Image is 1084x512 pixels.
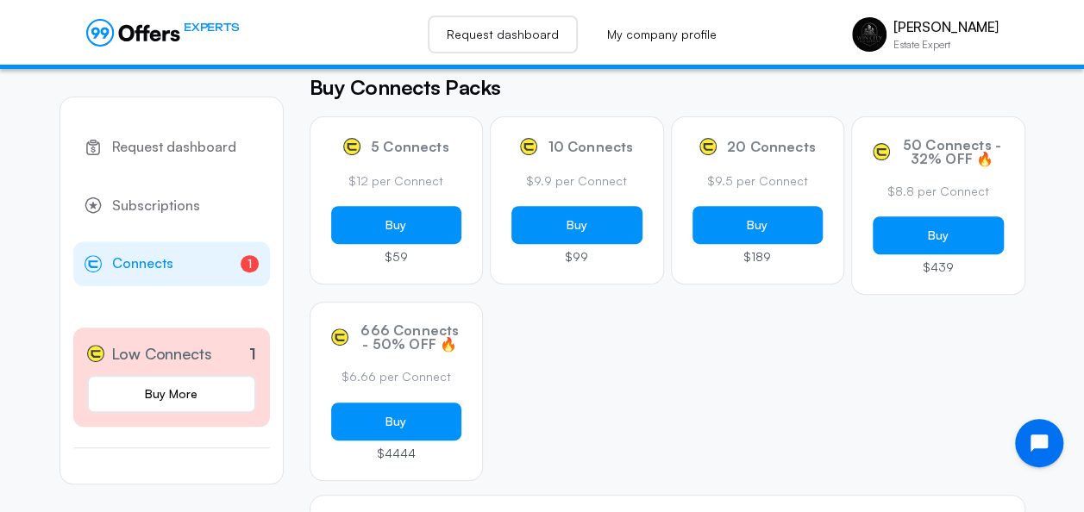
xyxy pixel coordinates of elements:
[112,253,173,275] span: Connects
[588,16,736,53] a: My company profile
[310,72,1025,103] h5: Buy Connects Packs
[873,261,1004,273] p: $439
[86,19,239,47] a: EXPERTS
[371,140,449,153] span: 5 Connects
[331,447,462,459] p: $4444
[852,17,887,52] img: Michael Rosario
[184,19,239,35] span: EXPERTS
[112,136,236,159] span: Request dashboard
[873,183,1004,200] p: $8.8 per Connect
[359,323,462,351] span: 666 Connects - 50% OFF 🔥
[331,403,462,440] button: Buy
[331,172,462,190] p: $12 per Connect
[249,342,256,365] p: 1
[331,206,462,244] button: Buy
[73,241,270,286] a: Connects1
[73,125,270,170] a: Request dashboard
[692,251,824,263] p: $189
[87,375,256,413] a: Buy More
[548,140,633,153] span: 10 Connects
[893,40,998,50] p: Estate Expert
[241,255,259,272] span: 1
[692,172,824,190] p: $9.5 per Connect
[511,172,642,190] p: $9.9 per Connect
[873,216,1004,254] button: Buy
[73,184,270,228] a: Subscriptions
[428,16,578,53] a: Request dashboard
[511,206,642,244] button: Buy
[692,206,824,244] button: Buy
[893,19,998,35] p: [PERSON_NAME]
[331,251,462,263] p: $59
[331,368,462,385] p: $6.66 per Connect
[511,251,642,263] p: $99
[111,341,212,366] span: Low Connects
[900,138,1004,165] span: 50 Connects - 32% OFF 🔥
[112,195,200,217] span: Subscriptions
[727,140,816,153] span: 20 Connects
